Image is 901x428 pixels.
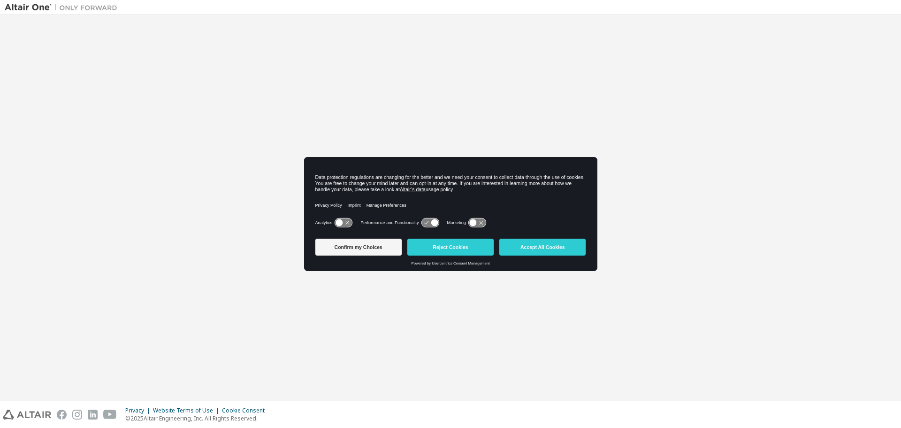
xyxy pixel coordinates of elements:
div: Website Terms of Use [153,407,222,414]
img: altair_logo.svg [3,410,51,420]
img: facebook.svg [57,410,67,420]
div: Cookie Consent [222,407,270,414]
img: linkedin.svg [88,410,98,420]
img: youtube.svg [103,410,117,420]
p: © 2025 Altair Engineering, Inc. All Rights Reserved. [125,414,270,422]
div: Privacy [125,407,153,414]
img: instagram.svg [72,410,82,420]
img: Altair One [5,3,122,12]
